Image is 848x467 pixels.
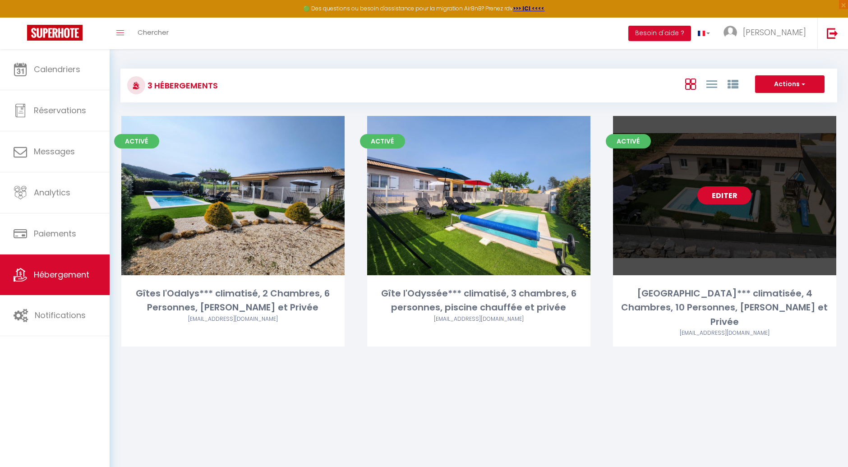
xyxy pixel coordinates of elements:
button: Besoin d'aide ? [628,26,691,41]
div: [GEOGRAPHIC_DATA]*** climatisée, 4 Chambres, 10 Personnes, [PERSON_NAME] et Privée [613,287,836,329]
span: Calendriers [34,64,80,75]
div: Airbnb [367,315,590,324]
div: Airbnb [613,329,836,338]
img: ... [724,26,737,39]
span: Activé [360,134,405,148]
img: logout [827,28,838,39]
a: Vue en Box [685,76,696,91]
div: Airbnb [121,315,345,324]
div: Gîtes l'Odalys*** climatisé, 2 Chambres, 6 Personnes, [PERSON_NAME] et Privée [121,287,345,315]
h3: 3 Hébergements [145,75,218,96]
span: Paiements [34,228,76,239]
span: Hébergement [34,269,89,280]
img: Super Booking [27,25,83,41]
span: Chercher [138,28,169,37]
a: Vue en Liste [706,76,717,91]
span: Notifications [35,310,86,321]
a: >>> ICI <<<< [513,5,545,12]
a: Editer [697,186,751,204]
a: Vue par Groupe [728,76,738,91]
span: Activé [606,134,651,148]
a: Chercher [131,18,175,49]
div: Gîte l'Odyssée*** climatisé, 3 chambres, 6 personnes, piscine chauffée et privée [367,287,590,315]
button: Actions [755,75,825,93]
span: Messages [34,146,75,157]
span: [PERSON_NAME] [743,27,806,38]
a: ... [PERSON_NAME] [717,18,817,49]
span: Analytics [34,187,70,198]
span: Activé [114,134,159,148]
span: Réservations [34,105,86,116]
